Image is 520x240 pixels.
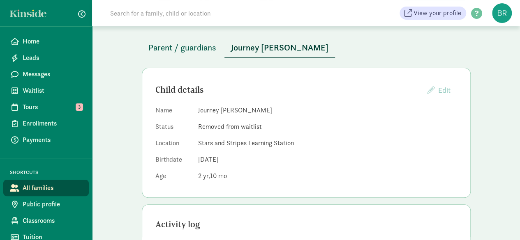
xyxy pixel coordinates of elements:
span: All families [23,183,82,193]
dd: Journey [PERSON_NAME] [198,105,457,115]
span: [DATE] [198,155,218,164]
span: Leads [23,53,82,63]
button: Parent / guardians [142,38,223,57]
a: All families [3,180,89,196]
dd: Stars and Stripes Learning Station [198,138,457,148]
dt: Birthdate [155,155,192,168]
span: Messages [23,69,82,79]
span: Home [23,37,82,46]
dt: Location [155,138,192,151]
a: Messages [3,66,89,82]
a: Payments [3,132,89,148]
a: Enrollments [3,115,89,132]
iframe: Chat Widget [479,201,520,240]
dt: Age [155,171,192,184]
span: Classrooms [23,216,82,226]
div: Activity log [155,218,457,231]
dt: Name [155,105,192,119]
span: 2 [198,171,210,180]
span: Journey [PERSON_NAME] [231,41,328,54]
a: Public profile [3,196,89,213]
a: Journey [PERSON_NAME] [224,43,335,53]
a: Parent / guardians [142,43,223,53]
a: View your profile [400,7,466,20]
input: Search for a family, child or location [105,5,336,21]
span: Tours [23,102,82,112]
dd: Removed from waitlist [198,122,457,132]
span: Public profile [23,199,82,209]
span: View your profile [414,8,461,18]
button: Edit [421,81,457,99]
span: 10 [210,171,227,180]
dt: Status [155,122,192,135]
a: Classrooms [3,213,89,229]
button: Journey [PERSON_NAME] [224,38,335,58]
div: Child details [155,83,421,96]
a: Waitlist [3,82,89,99]
span: Edit [438,85,451,95]
span: Parent / guardians [148,41,216,54]
span: Waitlist [23,86,82,96]
a: Leads [3,50,89,66]
a: Home [3,33,89,50]
span: Payments [23,135,82,145]
a: Tours 3 [3,99,89,115]
span: 3 [76,103,83,111]
span: Enrollments [23,119,82,128]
